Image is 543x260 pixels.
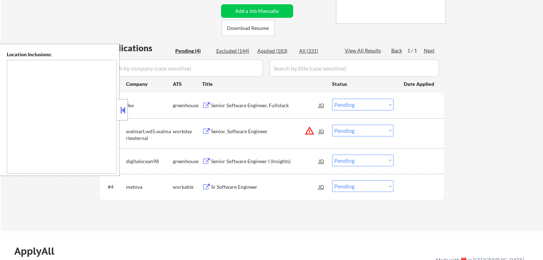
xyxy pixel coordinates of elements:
div: ATS [173,80,202,88]
div: JD [318,125,325,137]
div: JD [318,99,325,111]
div: Next [424,47,435,54]
div: Back [391,47,403,54]
div: metova [126,183,173,191]
div: JD [318,155,325,167]
div: #4 [108,183,120,191]
div: workable [173,183,202,191]
button: warning_amber [305,126,315,136]
div: Location Inclusions: [7,51,117,58]
div: View All Results [345,47,383,54]
div: Date Applied [404,80,435,88]
div: Company [126,80,173,88]
div: digitalocean98 [126,158,173,165]
div: Senior Software Engineer, Fullstack [211,102,319,109]
div: Senior, Software Engineer [211,128,319,135]
div: 1 / 1 [407,47,424,54]
div: greenhouse [173,158,202,165]
div: All (331) [299,47,335,54]
div: Senior Software Engineer I (Insights) [211,158,319,165]
div: Applications [102,44,173,52]
div: flex [126,102,173,109]
div: ApplyAll [14,245,62,257]
div: Title [202,80,325,88]
input: Search by title (case sensitive) [270,59,439,77]
div: JD [318,180,325,193]
div: workday [173,128,202,135]
button: Download Resume [222,20,275,36]
div: Sr Software Engineer [211,183,319,191]
button: Add a Job Manually [221,4,293,18]
div: Status [332,77,393,90]
input: Search by company (case sensitive) [102,59,263,77]
div: walmart.wd5.walmartexternal [126,128,173,142]
div: Excluded (144) [216,47,252,54]
div: greenhouse [173,102,202,109]
div: Pending (4) [175,47,211,54]
div: Applied (183) [257,47,293,54]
